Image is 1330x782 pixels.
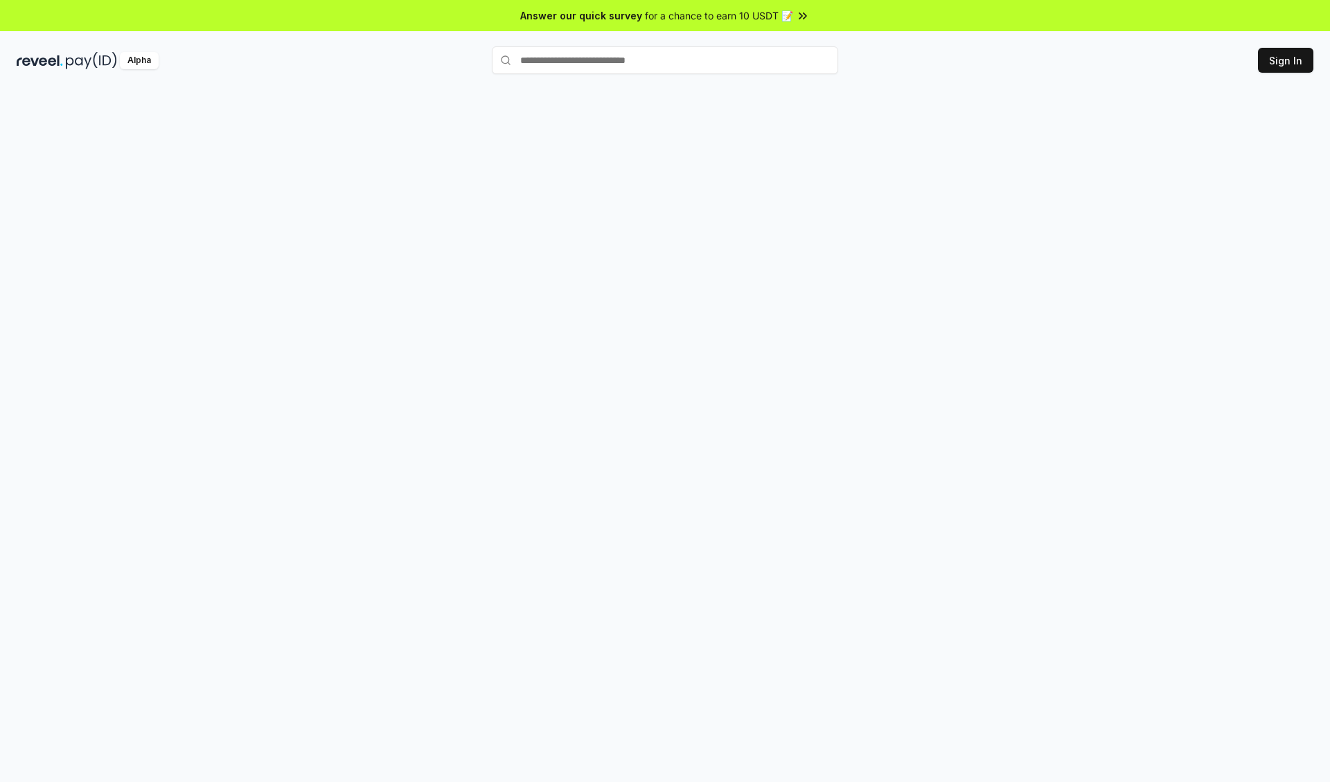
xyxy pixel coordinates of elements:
img: pay_id [66,52,117,69]
span: for a chance to earn 10 USDT 📝 [645,8,793,23]
button: Sign In [1258,48,1313,73]
span: Answer our quick survey [520,8,642,23]
div: Alpha [120,52,159,69]
img: reveel_dark [17,52,63,69]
